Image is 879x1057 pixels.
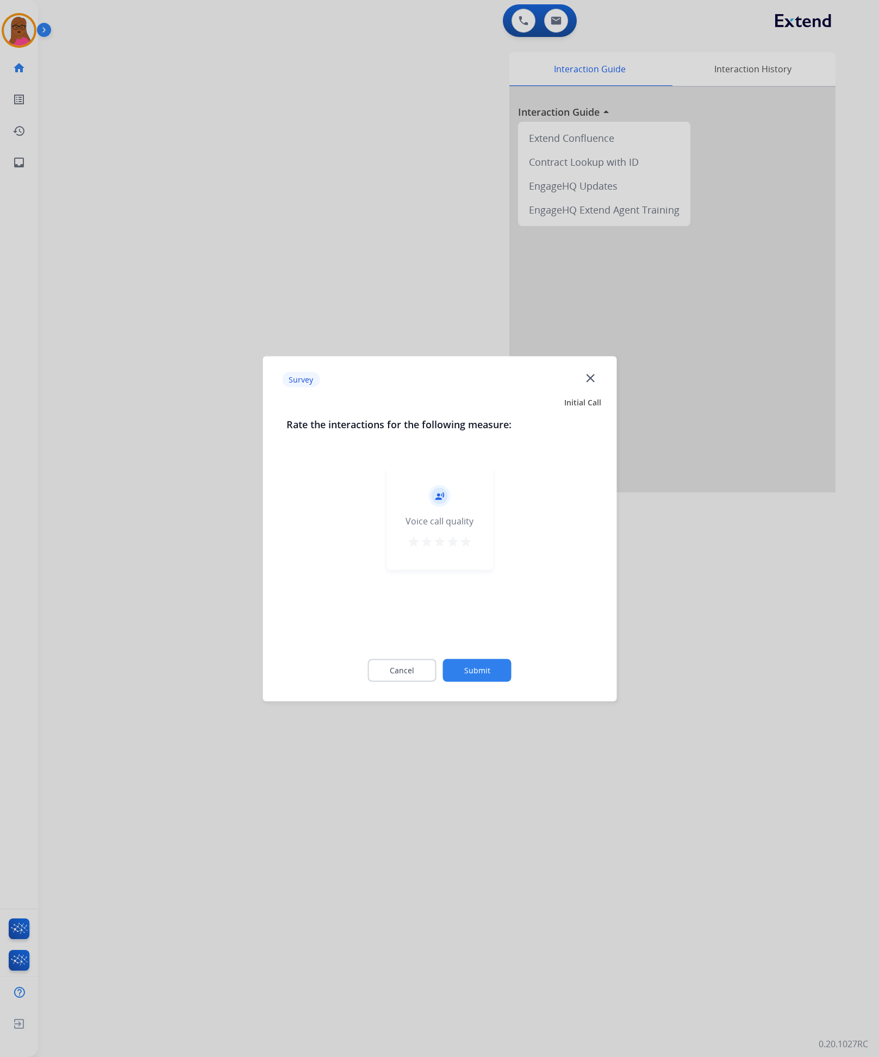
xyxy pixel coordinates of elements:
[407,535,420,548] mat-icon: star
[583,371,597,385] mat-icon: close
[459,535,472,548] mat-icon: star
[446,535,459,548] mat-icon: star
[435,491,445,501] mat-icon: record_voice_over
[819,1037,868,1050] p: 0.20.1027RC
[368,659,437,681] button: Cancel
[433,535,446,548] mat-icon: star
[564,397,601,408] span: Initial Call
[443,659,512,681] button: Submit
[286,416,593,431] h3: Rate the interactions for the following measure:
[282,372,320,387] p: Survey
[406,514,473,527] div: Voice call quality
[420,535,433,548] mat-icon: star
